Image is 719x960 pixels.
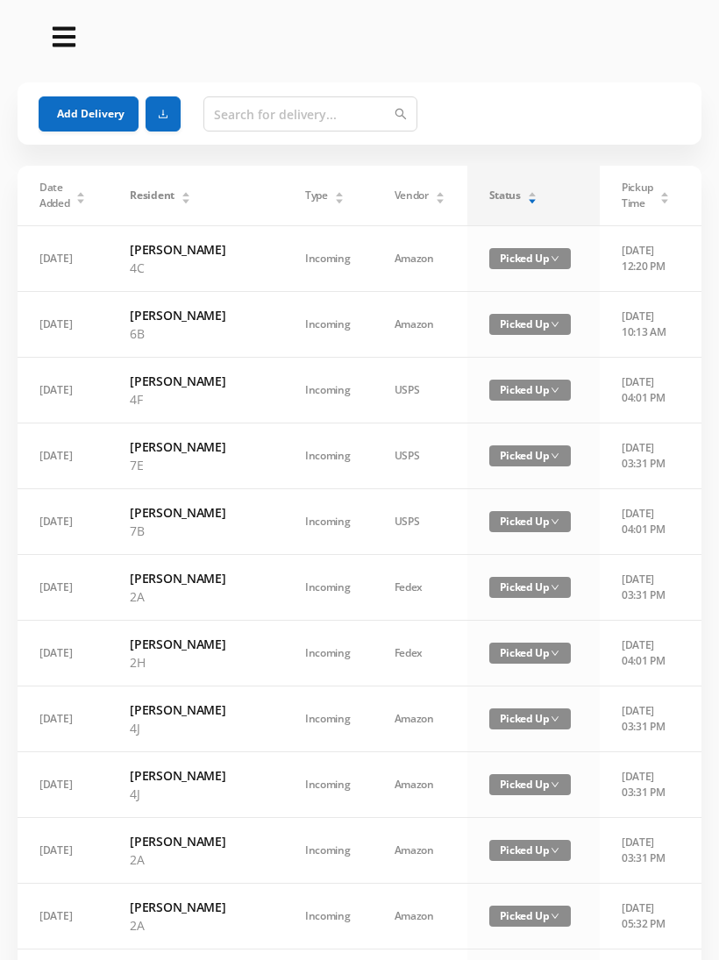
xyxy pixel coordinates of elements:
i: icon: caret-up [334,189,344,195]
td: Incoming [283,686,373,752]
i: icon: caret-up [76,189,86,195]
p: 7B [130,522,261,540]
td: Amazon [373,884,467,949]
h6: [PERSON_NAME] [130,240,261,259]
span: Picked Up [489,577,571,598]
i: icon: caret-down [659,196,669,202]
td: Amazon [373,292,467,358]
span: Picked Up [489,774,571,795]
i: icon: down [551,649,559,658]
div: Sort [527,189,537,200]
span: Vendor [395,188,429,203]
td: Amazon [373,226,467,292]
h6: [PERSON_NAME] [130,635,261,653]
td: [DATE] [18,818,108,884]
td: [DATE] 04:01 PM [600,621,692,686]
h6: [PERSON_NAME] [130,569,261,587]
i: icon: caret-up [527,189,537,195]
td: [DATE] 03:31 PM [600,818,692,884]
p: 4J [130,785,261,803]
td: Amazon [373,686,467,752]
span: Date Added [39,180,70,211]
i: icon: down [551,320,559,329]
h6: [PERSON_NAME] [130,832,261,850]
td: [DATE] [18,621,108,686]
span: Picked Up [489,643,571,664]
button: Add Delivery [39,96,139,132]
div: Sort [75,189,86,200]
i: icon: down [551,386,559,395]
h6: [PERSON_NAME] [130,700,261,719]
td: [DATE] [18,358,108,423]
td: [DATE] [18,555,108,621]
td: Incoming [283,555,373,621]
span: Status [489,188,521,203]
span: Picked Up [489,248,571,269]
i: icon: down [551,254,559,263]
td: [DATE] 10:13 AM [600,292,692,358]
td: [DATE] 03:31 PM [600,752,692,818]
td: [DATE] [18,884,108,949]
td: [DATE] [18,489,108,555]
span: Picked Up [489,906,571,927]
span: Picked Up [489,314,571,335]
i: icon: down [551,452,559,460]
i: icon: caret-down [181,196,190,202]
p: 2H [130,653,261,672]
i: icon: down [551,583,559,592]
h6: [PERSON_NAME] [130,503,261,522]
td: [DATE] 03:31 PM [600,686,692,752]
td: [DATE] 04:01 PM [600,358,692,423]
i: icon: caret-down [76,196,86,202]
td: Incoming [283,292,373,358]
span: Pickup Time [622,180,653,211]
td: Amazon [373,752,467,818]
p: 6B [130,324,261,343]
i: icon: caret-down [527,196,537,202]
td: USPS [373,489,467,555]
td: Fedex [373,555,467,621]
td: USPS [373,358,467,423]
i: icon: down [551,517,559,526]
div: Sort [181,189,191,200]
p: 4C [130,259,261,277]
td: Incoming [283,884,373,949]
td: [DATE] [18,752,108,818]
td: Incoming [283,818,373,884]
h6: [PERSON_NAME] [130,766,261,785]
span: Picked Up [489,840,571,861]
i: icon: caret-up [435,189,445,195]
td: [DATE] [18,423,108,489]
td: Incoming [283,489,373,555]
i: icon: down [551,780,559,789]
h6: [PERSON_NAME] [130,437,261,456]
div: Sort [334,189,345,200]
td: Incoming [283,226,373,292]
span: Picked Up [489,708,571,729]
i: icon: caret-up [181,189,190,195]
i: icon: down [551,715,559,723]
p: 7E [130,456,261,474]
td: [DATE] [18,292,108,358]
button: icon: download [146,96,181,132]
p: 2A [130,850,261,869]
h6: [PERSON_NAME] [130,898,261,916]
div: Sort [435,189,445,200]
h6: [PERSON_NAME] [130,372,261,390]
p: 4J [130,719,261,737]
td: [DATE] [18,686,108,752]
i: icon: caret-down [435,196,445,202]
td: [DATE] 03:31 PM [600,423,692,489]
td: [DATE] 03:31 PM [600,555,692,621]
p: 2A [130,916,261,935]
td: [DATE] 12:20 PM [600,226,692,292]
input: Search for delivery... [203,96,417,132]
td: [DATE] [18,226,108,292]
i: icon: down [551,912,559,921]
td: [DATE] 04:01 PM [600,489,692,555]
p: 2A [130,587,261,606]
span: Resident [130,188,174,203]
h6: [PERSON_NAME] [130,306,261,324]
span: Picked Up [489,445,571,466]
span: Picked Up [489,380,571,401]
